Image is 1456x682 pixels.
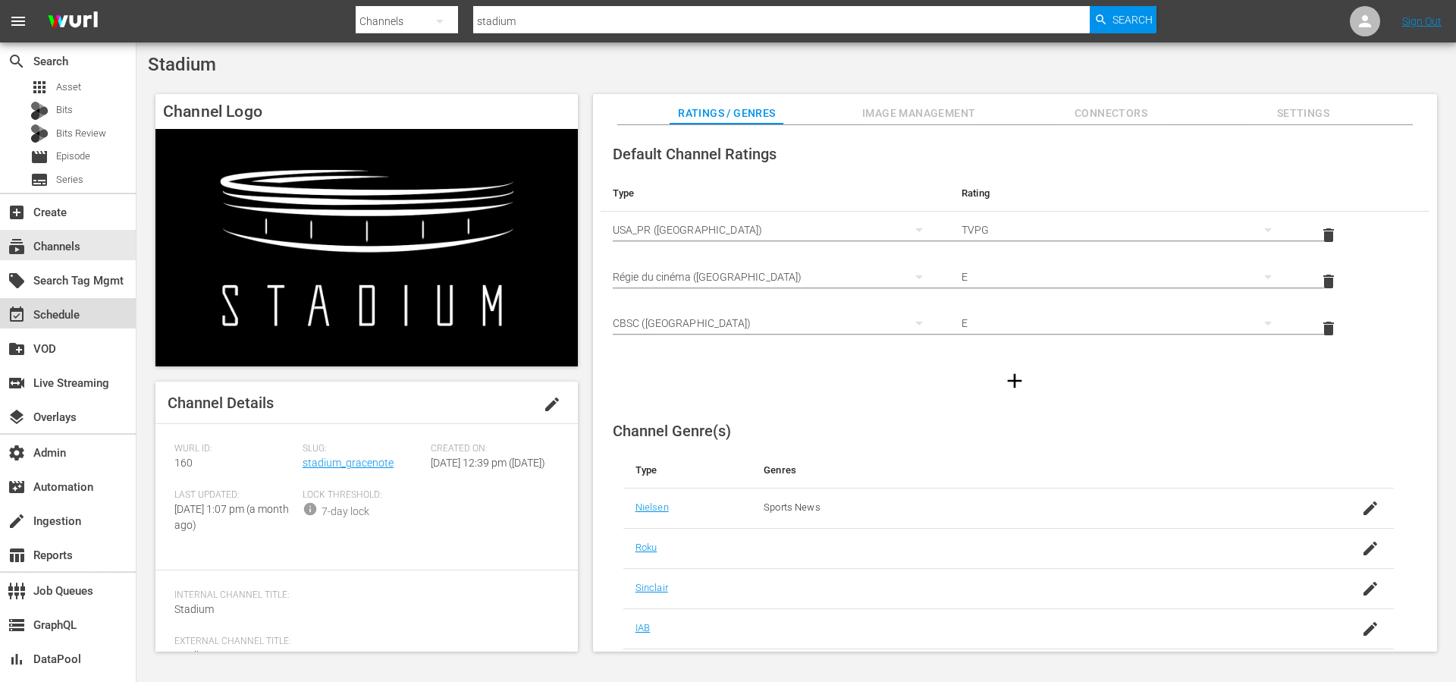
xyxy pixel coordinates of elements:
span: Default Channel Ratings [613,145,777,163]
span: info [303,501,318,517]
span: Admin [8,444,26,462]
span: VOD [8,340,26,358]
span: Live Streaming [8,374,26,392]
span: Created On: [431,443,551,455]
th: Type [623,452,752,489]
a: IAB [635,622,650,633]
div: 7-day lock [322,504,369,520]
span: Internal Channel Title: [174,589,551,602]
span: Series [30,171,49,189]
span: Stadium [174,603,214,615]
th: Rating [949,175,1298,212]
span: Bits [56,102,73,118]
span: Lock Threshold: [303,489,423,501]
span: Search Tag Mgmt [8,272,26,290]
span: Stadium [148,54,216,75]
h4: Channel Logo [155,94,578,129]
button: delete [1310,263,1347,300]
a: Nielsen [635,501,669,513]
span: 160 [174,457,193,469]
div: CBSC ([GEOGRAPHIC_DATA]) [613,302,937,344]
span: Search [8,52,26,71]
a: Roku [635,542,657,553]
span: delete [1319,226,1338,244]
th: Type [601,175,949,212]
span: [DATE] 1:07 pm (a month ago) [174,503,289,531]
span: Ingestion [8,512,26,530]
span: menu [9,12,27,30]
button: delete [1310,217,1347,253]
span: edit [543,395,561,413]
div: Régie du cinéma ([GEOGRAPHIC_DATA]) [613,256,937,298]
table: simple table [601,175,1429,352]
a: Sign Out [1402,15,1442,27]
span: Create [8,203,26,222]
span: Job Queues [8,582,26,600]
span: GraphQL [8,616,26,634]
button: edit [534,386,570,423]
span: Episode [30,148,49,166]
span: Overlays [8,408,26,426]
span: DataPool [8,650,26,668]
span: Channels [8,237,26,256]
button: delete [1310,310,1347,347]
span: Stadium [174,649,214,662]
div: E [962,302,1286,344]
span: Channel Details [168,394,274,412]
div: TVPG [962,209,1286,251]
span: delete [1319,272,1338,291]
span: Series [56,172,83,187]
span: Bits Review [56,126,106,141]
img: Stadium [155,129,578,366]
a: stadium_gracenote [303,457,394,469]
span: Settings [1246,104,1360,123]
div: Bits [30,102,49,120]
span: Slug: [303,443,423,455]
div: USA_PR ([GEOGRAPHIC_DATA]) [613,209,937,251]
span: [DATE] 12:39 pm ([DATE]) [431,457,545,469]
span: Last Updated: [174,489,295,501]
span: Connectors [1054,104,1168,123]
span: Ratings / Genres [670,104,783,123]
div: Bits Review [30,124,49,143]
th: Genres [752,452,1308,489]
button: Search [1090,6,1156,33]
span: Wurl ID: [174,443,295,455]
span: Asset [56,80,81,95]
a: Sinclair [635,582,668,593]
span: Search [1112,6,1153,33]
span: Image Management [862,104,976,123]
span: Asset [30,78,49,96]
span: Episode [56,149,90,164]
img: ans4CAIJ8jUAAAAAAAAAAAAAAAAAAAAAAAAgQb4GAAAAAAAAAAAAAAAAAAAAAAAAJMjXAAAAAAAAAAAAAAAAAAAAAAAAgAT5G... [36,4,109,39]
div: E [962,256,1286,298]
span: Channel Genre(s) [613,422,731,440]
span: Automation [8,478,26,496]
span: External Channel Title: [174,636,551,648]
span: Schedule [8,306,26,324]
span: delete [1319,319,1338,338]
span: Reports [8,546,26,564]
